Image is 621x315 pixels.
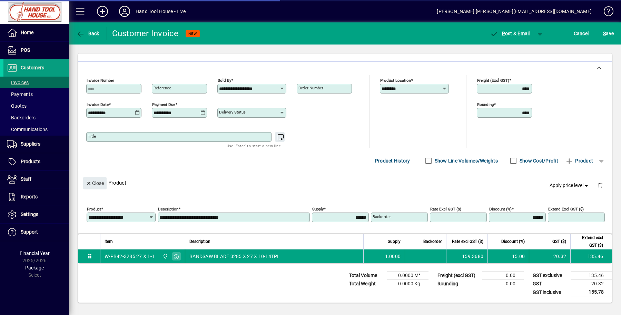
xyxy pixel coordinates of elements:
a: Invoices [3,77,69,88]
mat-label: Delivery status [219,110,246,115]
mat-label: Rate excl GST ($) [430,207,461,211]
mat-label: Order number [298,86,323,90]
a: Backorders [3,112,69,124]
span: Customers [21,65,44,70]
mat-label: Rounding [477,102,494,107]
td: 15.00 [487,249,529,263]
span: Cancel [574,28,589,39]
td: 20.32 [529,249,570,263]
label: Show Cost/Profit [518,157,558,164]
app-page-header-button: Delete [592,182,609,188]
span: Apply price level [550,182,590,189]
div: Hand Tool House - Live [136,6,186,17]
mat-label: Title [88,134,96,139]
td: 135.46 [570,249,612,263]
mat-hint: Use 'Enter' to start a new line [227,142,281,150]
a: Communications [3,124,69,135]
span: BANDSAW BLADE 3285 X 27 X 10-14TPI [189,253,279,260]
td: 20.32 [571,280,612,288]
td: Rounding [434,280,482,288]
span: Description [189,238,210,245]
div: W-PB42-3285 27 X 1-1 [105,253,155,260]
span: Discount (%) [501,238,525,245]
span: Supply [388,238,401,245]
a: Support [3,224,69,241]
mat-label: Product [87,207,101,211]
mat-label: Backorder [373,214,391,219]
button: Back [75,27,101,40]
span: Payments [7,91,33,97]
a: Suppliers [3,136,69,153]
div: [PERSON_NAME] [PERSON_NAME][EMAIL_ADDRESS][DOMAIN_NAME] [437,6,592,17]
span: Item [105,238,113,245]
span: Quotes [7,103,27,109]
span: P [502,31,505,36]
span: Package [25,265,44,270]
span: Products [21,159,40,164]
span: Suppliers [21,141,40,147]
td: Freight (excl GST) [434,272,482,280]
td: GST [529,280,571,288]
mat-label: Product location [380,78,411,83]
a: Home [3,24,69,41]
mat-label: Sold by [218,78,231,83]
td: 0.00 [482,280,524,288]
td: 0.0000 M³ [387,272,428,280]
mat-label: Discount (%) [489,207,512,211]
span: Backorder [423,238,442,245]
mat-label: Supply [312,207,324,211]
button: Product History [372,155,413,167]
span: Settings [21,211,38,217]
span: ost & Email [490,31,530,36]
td: 0.0000 Kg [387,280,428,288]
span: Product History [375,155,410,166]
button: Save [601,27,615,40]
button: Apply price level [547,179,592,192]
span: GST ($) [552,238,566,245]
span: Product [565,155,593,166]
button: Cancel [572,27,591,40]
mat-label: Payment due [152,102,175,107]
button: Post & Email [486,27,533,40]
span: Back [76,31,99,36]
mat-label: Freight (excl GST) [477,78,509,83]
span: S [603,31,606,36]
app-page-header-button: Back [69,27,107,40]
div: 159.3680 [451,253,483,260]
span: Communications [7,127,48,132]
span: Extend excl GST ($) [575,234,603,249]
td: GST exclusive [529,272,571,280]
a: Quotes [3,100,69,112]
span: ave [603,28,614,39]
button: Close [83,177,107,189]
a: Payments [3,88,69,100]
td: 0.00 [482,272,524,280]
button: Profile [114,5,136,18]
mat-label: Invoice date [87,102,109,107]
span: NEW [188,31,197,36]
a: Reports [3,188,69,206]
a: Products [3,153,69,170]
mat-label: Description [158,207,178,211]
button: Delete [592,177,609,194]
app-page-header-button: Close [81,180,108,186]
span: Reports [21,194,38,199]
a: Knowledge Base [599,1,612,24]
span: Close [86,178,104,189]
a: Staff [3,171,69,188]
span: Rate excl GST ($) [452,238,483,245]
div: Customer Invoice [112,28,179,39]
span: Invoices [7,80,29,85]
label: Show Line Volumes/Weights [433,157,498,164]
span: POS [21,47,30,53]
mat-label: Extend excl GST ($) [548,207,584,211]
span: Support [21,229,38,235]
a: POS [3,42,69,59]
td: Total Volume [346,272,387,280]
td: 155.78 [571,288,612,297]
span: Backorders [7,115,36,120]
span: Frankton [161,253,169,260]
span: Financial Year [20,250,50,256]
td: Total Weight [346,280,387,288]
button: Product [562,155,597,167]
